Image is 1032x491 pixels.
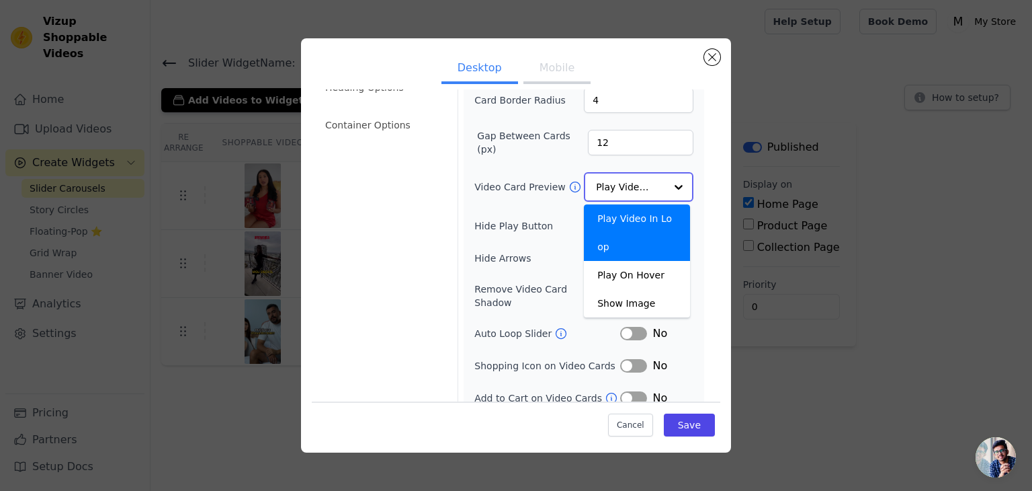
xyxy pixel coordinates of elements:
[976,437,1016,478] a: Open chat
[474,219,620,233] label: Hide Play Button
[664,414,715,437] button: Save
[474,327,554,340] label: Auto Loop Slider
[474,180,568,194] label: Video Card Preview
[477,129,588,156] label: Gap Between Cards (px)
[523,54,591,84] button: Mobile
[652,358,667,374] span: No
[317,112,449,139] li: Container Options
[441,54,518,84] button: Desktop
[704,49,720,65] button: Close modal
[474,282,607,309] label: Remove Video Card Shadow
[474,93,566,107] label: Card Border Radius
[652,326,667,342] span: No
[474,391,605,405] label: Add to Cart on Video Cards
[584,289,690,317] div: Show Image
[584,204,690,261] div: Play Video In Loop
[652,390,667,406] span: No
[474,252,620,265] label: Hide Arrows
[584,261,690,289] div: Play On Hover
[474,359,620,373] label: Shopping Icon on Video Cards
[608,414,653,437] button: Cancel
